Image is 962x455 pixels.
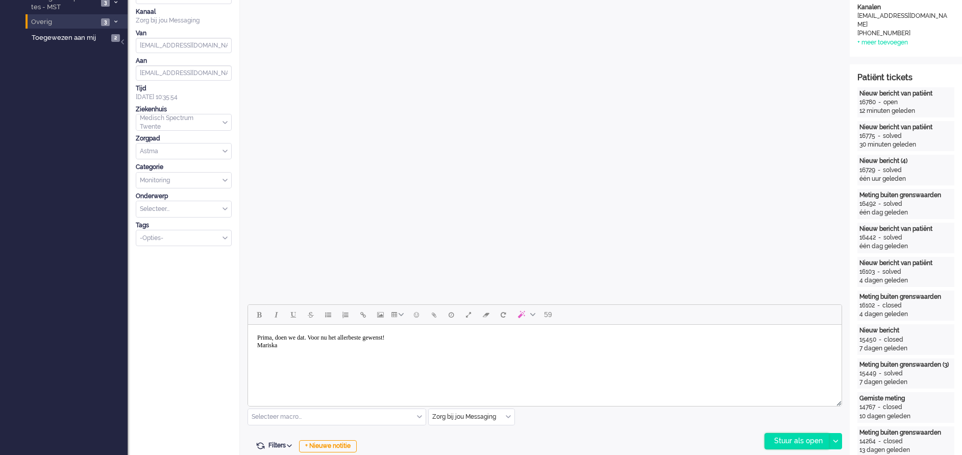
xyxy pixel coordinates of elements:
[460,306,477,323] button: Fullscreen
[859,293,952,301] div: Meting buiten grenswaarden
[859,175,952,183] div: één uur geleden
[859,446,952,454] div: 13 dagen geleden
[876,336,884,344] div: -
[857,72,954,84] div: Patiënt tickets
[248,325,842,397] iframe: Rich Text Area
[876,437,883,446] div: -
[136,230,232,247] div: Select Tags
[859,403,875,412] div: 14767
[477,306,495,323] button: Clear formatting
[285,306,302,323] button: Underline
[302,306,319,323] button: Strikethrough
[136,29,232,38] div: Van
[875,132,883,140] div: -
[30,17,98,27] span: Overig
[859,123,952,132] div: Nieuw bericht van patiënt
[883,200,902,208] div: solved
[512,306,539,323] button: AI
[883,403,902,412] div: closed
[859,378,952,387] div: 7 dagen geleden
[857,38,908,47] div: + meer toevoegen
[833,397,842,406] div: Resize
[859,310,952,319] div: 4 dagen geleden
[250,306,267,323] button: Bold
[859,200,876,208] div: 16492
[883,437,903,446] div: closed
[30,32,128,43] a: Toegewezen aan mij 2
[765,434,829,449] div: Stuur als open
[267,306,285,323] button: Italic
[539,306,557,323] button: 59
[859,361,952,369] div: Meting buiten grenswaarden (3)
[859,191,952,200] div: Meting buiten grenswaarden
[136,192,232,201] div: Onderwerp
[495,306,512,323] button: Reset content
[884,336,903,344] div: closed
[442,306,460,323] button: Delay message
[101,18,110,26] span: 3
[857,12,949,29] div: [EMAIL_ADDRESS][DOMAIN_NAME]
[136,84,232,102] div: [DATE] 10:35:54
[859,394,952,403] div: Gemiste meting
[136,163,232,172] div: Categorie
[876,98,883,107] div: -
[408,306,425,323] button: Emoticons
[136,8,232,16] div: Kanaal
[859,242,952,251] div: één dag geleden
[875,301,882,310] div: -
[389,306,408,323] button: Table
[136,221,232,230] div: Tags
[876,369,884,378] div: -
[875,268,882,276] div: -
[859,268,875,276] div: 16103
[883,98,898,107] div: open
[859,412,952,421] div: 10 dagen geleden
[859,276,952,285] div: 4 dagen geleden
[859,132,875,140] div: 16775
[859,301,875,310] div: 16102
[859,437,876,446] div: 14264
[875,166,883,175] div: -
[859,225,952,233] div: Nieuw bericht van patiënt
[268,442,295,449] span: Filters
[354,306,372,323] button: Insert/edit link
[857,3,954,12] div: Kanalen
[883,132,902,140] div: solved
[319,306,337,323] button: Bullet list
[859,336,876,344] div: 15450
[136,84,232,93] div: Tijd
[859,208,952,217] div: één dag geleden
[859,369,876,378] div: 15449
[425,306,442,323] button: Add attachment
[136,16,232,25] div: Zorg bij jou Messaging
[859,428,952,437] div: Meting buiten grenswaarden
[882,268,901,276] div: solved
[136,57,232,65] div: Aan
[136,134,232,143] div: Zorgpad
[859,344,952,353] div: 7 dagen geleden
[883,233,902,242] div: solved
[857,29,949,38] div: [PHONE_NUMBER]
[859,89,952,98] div: Nieuw bericht van patiënt
[859,98,876,107] div: 16780
[111,34,120,42] span: 2
[876,200,883,208] div: -
[859,166,875,175] div: 16729
[859,326,952,335] div: Nieuw bericht
[859,233,876,242] div: 16442
[883,166,902,175] div: solved
[136,105,232,114] div: Ziekenhuis
[859,259,952,268] div: Nieuw bericht van patiënt
[876,233,883,242] div: -
[875,403,883,412] div: -
[32,33,108,43] span: Toegewezen aan mij
[859,140,952,149] div: 30 minuten geleden
[859,107,952,115] div: 12 minuten geleden
[544,310,552,319] span: 59
[372,306,389,323] button: Insert/edit image
[882,301,902,310] div: closed
[337,306,354,323] button: Numbered list
[299,440,357,452] div: + Nieuwe notitie
[884,369,903,378] div: solved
